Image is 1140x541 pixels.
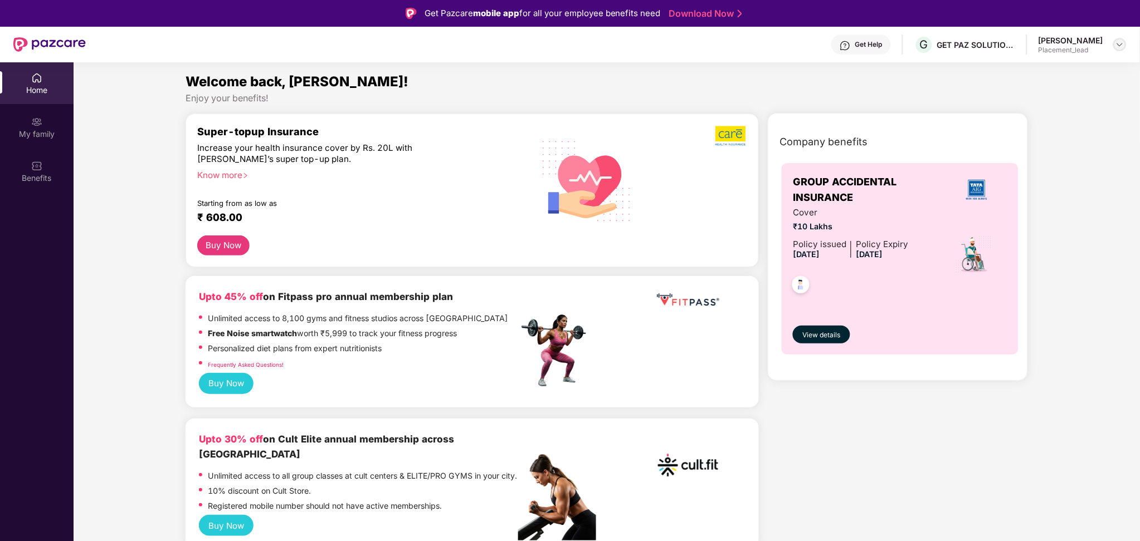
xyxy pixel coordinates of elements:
[186,73,408,90] span: Welcome back, [PERSON_NAME]!
[1115,40,1124,49] img: svg+xml;base64,PHN2ZyBpZD0iRHJvcGRvd24tMzJ4MzIiIHhtbG5zPSJodHRwOi8vd3d3LnczLm9yZy8yMDAwL3N2ZyIgd2...
[13,37,86,52] img: New Pazcare Logo
[199,373,254,394] button: Buy Now
[197,199,471,206] div: Starting from as low as
[793,206,908,219] span: Cover
[793,174,946,206] span: GROUP ACCIDENTAL INSURANCE
[208,361,284,368] a: Frequently Asked Questions!
[208,470,517,482] p: Unlimited access to all group classes at cult centers & ELITE/PRO GYMS in your city.
[518,454,596,540] img: pc2.png
[197,211,507,224] div: ₹ 608.00
[1039,35,1103,46] div: [PERSON_NAME]
[199,291,453,302] b: on Fitpass pro annual membership plan
[199,433,454,460] b: on Cult Elite annual membership across [GEOGRAPHIC_DATA]
[186,92,1028,104] div: Enjoy your benefits!
[199,291,263,302] b: Upto 45% off
[669,8,739,19] a: Download Now
[518,312,596,390] img: fpp.png
[780,134,868,150] span: Company benefits
[406,8,417,19] img: Logo
[425,7,661,20] div: Get Pazcare for all your employee benefits need
[208,312,508,324] p: Unlimited access to 8,100 gyms and fitness studios across [GEOGRAPHIC_DATA]
[473,8,519,18] strong: mobile app
[803,330,841,341] span: View details
[655,432,722,499] img: cult.png
[856,238,908,251] div: Policy Expiry
[534,126,640,234] img: svg+xml;base64,PHN2ZyB4bWxucz0iaHR0cDovL3d3dy53My5vcmcvMjAwMC9zdmciIHhtbG5zOnhsaW5rPSJodHRwOi8vd3...
[199,515,254,536] button: Buy Now
[793,220,908,233] span: ₹10 Lakhs
[208,327,457,340] p: worth ₹5,999 to track your fitness progress
[199,433,263,445] b: Upto 30% off
[715,125,747,146] img: b5dec4f62d2307b9de63beb79f102df3.png
[242,173,249,179] span: right
[840,40,851,51] img: svg+xml;base64,PHN2ZyBpZD0iSGVscC0zMngzMiIgeG1sbnM9Imh0dHA6Ly93d3cudzMub3JnLzIwMDAvc3ZnIiB3aWR0aD...
[197,125,518,137] div: Super-topup Insurance
[787,273,815,300] img: svg+xml;base64,PHN2ZyB4bWxucz0iaHR0cDovL3d3dy53My5vcmcvMjAwMC9zdmciIHdpZHRoPSI0OC45NDMiIGhlaWdodD...
[793,326,850,343] button: View details
[208,328,297,338] strong: Free Noise smartwatch
[655,289,722,310] img: fppp.png
[955,235,993,274] img: icon
[920,38,928,51] span: G
[31,160,42,171] img: svg+xml;base64,PHN2ZyBpZD0iQmVuZWZpdHMiIHhtbG5zPSJodHRwOi8vd3d3LnczLm9yZy8yMDAwL3N2ZyIgd2lkdGg9Ij...
[197,142,470,165] div: Increase your health insurance cover by Rs. 20L with [PERSON_NAME]’s super top-up plan.
[31,72,42,83] img: svg+xml;base64,PHN2ZyBpZD0iSG9tZSIgeG1sbnM9Imh0dHA6Ly93d3cudzMub3JnLzIwMDAvc3ZnIiB3aWR0aD0iMjAiIG...
[856,249,883,259] span: [DATE]
[208,485,311,497] p: 10% discount on Cult Store.
[208,500,442,512] p: Registered mobile number should not have active memberships.
[962,175,992,205] img: insurerLogo
[1039,46,1103,55] div: Placement_lead
[793,238,846,251] div: Policy issued
[855,40,883,49] div: Get Help
[793,249,820,259] span: [DATE]
[208,342,382,355] p: Personalized diet plans from expert nutritionists
[197,170,511,178] div: Know more
[197,235,250,255] button: Buy Now
[738,8,742,19] img: Stroke
[31,116,42,127] img: svg+xml;base64,PHN2ZyB3aWR0aD0iMjAiIGhlaWdodD0iMjAiIHZpZXdCb3g9IjAgMCAyMCAyMCIgZmlsbD0ibm9uZSIgeG...
[937,40,1015,50] div: GET PAZ SOLUTIONS PRIVATE LIMTED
